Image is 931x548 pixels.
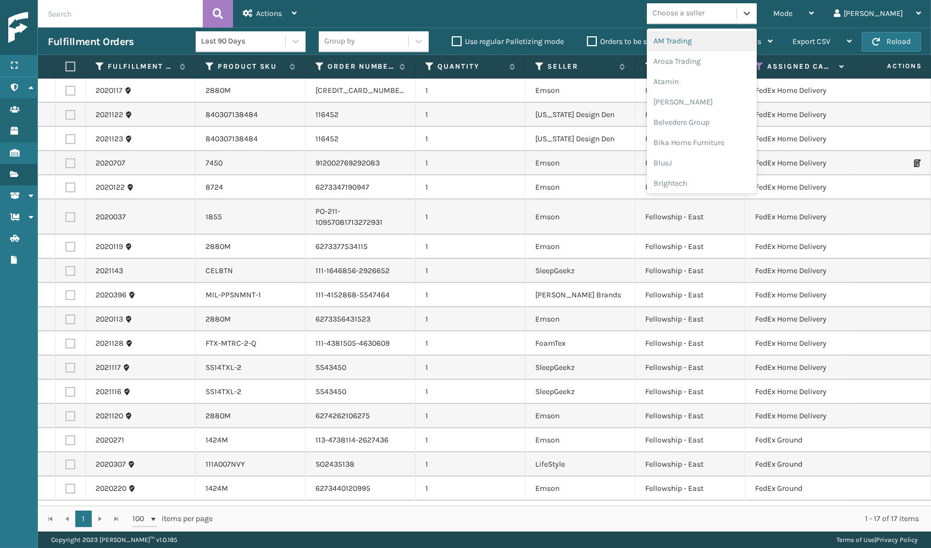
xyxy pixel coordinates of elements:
[525,103,635,127] td: [US_STATE] Design Den
[836,536,874,544] a: Terms of Use
[96,241,123,252] a: 2020119
[652,8,705,19] div: Choose a seller
[635,331,745,356] td: Fellowship - East
[635,127,745,151] td: Fellowship - East
[745,200,855,235] td: FedEx Home Delivery
[328,62,394,71] label: Order Number
[306,200,415,235] td: PO-211-10957081713272931
[415,103,525,127] td: 1
[635,428,745,452] td: Fellowship - East
[415,175,525,200] td: 1
[745,356,855,380] td: FedEx Home Delivery
[96,338,124,349] a: 2021128
[437,62,504,71] label: Quantity
[96,435,124,446] a: 2020271
[525,356,635,380] td: SleepGeekz
[206,460,245,469] a: 111A007NVY
[218,62,284,71] label: Product SKU
[206,86,231,95] a: 2880M
[306,428,415,452] td: 113-4738114-2627436
[793,37,830,46] span: Export CSV
[745,331,855,356] td: FedEx Home Delivery
[635,452,745,477] td: Fellowship - East
[635,356,745,380] td: Fellowship - East
[745,235,855,259] td: FedEx Home Delivery
[635,79,745,103] td: Fellowship - East
[96,212,126,223] a: 2020037
[745,380,855,404] td: FedEx Home Delivery
[635,235,745,259] td: Fellowship - East
[745,175,855,200] td: FedEx Home Delivery
[306,259,415,283] td: 111-1646856-2926652
[306,151,415,175] td: 912002769292083
[415,477,525,501] td: 1
[914,159,921,167] i: Print Packing Slip
[415,428,525,452] td: 1
[415,127,525,151] td: 1
[306,103,415,127] td: 116452
[51,532,178,548] p: Copyright 2023 [PERSON_NAME]™ v 1.0.185
[415,151,525,175] td: 1
[525,477,635,501] td: Emson
[745,404,855,428] td: FedEx Home Delivery
[96,459,126,470] a: 2020307
[48,35,134,48] h3: Fulfillment Orders
[206,411,231,420] a: 2880M
[525,175,635,200] td: Emson
[745,428,855,452] td: FedEx Ground
[745,452,855,477] td: FedEx Ground
[206,212,222,222] a: 1855
[836,532,918,548] div: |
[206,363,241,372] a: SS14TXL-2
[206,242,231,251] a: 2880M
[306,79,415,103] td: [CREDIT_CARD_NUMBER]
[206,435,228,445] a: 1424M
[415,283,525,307] td: 1
[306,127,415,151] td: 116452
[96,362,121,373] a: 2021117
[647,173,757,193] div: Brightech
[415,452,525,477] td: 1
[306,307,415,331] td: 6273356431523
[635,175,745,200] td: Fellowship - East
[306,175,415,200] td: 6273347190947
[647,71,757,92] div: Atamin
[525,380,635,404] td: SleepGeekz
[635,477,745,501] td: Fellowship - East
[635,259,745,283] td: Fellowship - East
[206,110,258,119] a: 840307138484
[635,404,745,428] td: Fellowship - East
[647,31,757,51] div: AM Trading
[876,536,918,544] a: Privacy Policy
[525,200,635,235] td: Emson
[647,153,757,173] div: BlueJ
[96,483,126,494] a: 2020220
[206,158,223,168] a: 7450
[525,79,635,103] td: Emson
[647,112,757,132] div: Belvedere Group
[635,307,745,331] td: Fellowship - East
[108,62,174,71] label: Fulfillment Order Id
[206,182,223,192] a: 8724
[228,513,919,524] div: 1 - 17 of 17 items
[647,92,757,112] div: [PERSON_NAME]
[745,127,855,151] td: FedEx Home Delivery
[206,290,261,300] a: MIL-PPSNMNT-1
[525,127,635,151] td: [US_STATE] Design Den
[206,484,228,493] a: 1424M
[415,356,525,380] td: 1
[306,380,415,404] td: SS43450
[324,36,355,47] div: Group by
[206,134,258,143] a: 840307138484
[525,404,635,428] td: Emson
[8,12,107,43] img: logo
[587,37,694,46] label: Orders to be shipped [DATE]
[635,103,745,127] td: Fellowship - East
[206,339,256,348] a: FTX-MTRC-2-Q
[525,331,635,356] td: FoamTex
[306,404,415,428] td: 6274262106275
[745,103,855,127] td: FedEx Home Delivery
[635,200,745,235] td: Fellowship - East
[525,307,635,331] td: Emson
[306,356,415,380] td: SS43450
